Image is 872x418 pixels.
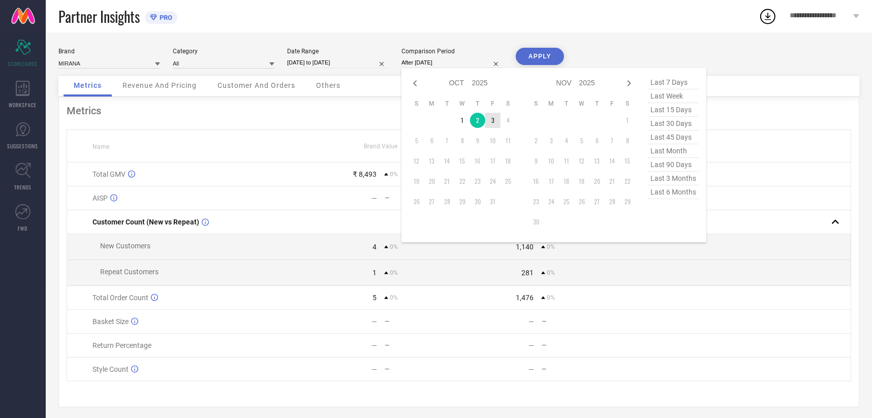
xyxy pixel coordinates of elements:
[385,366,458,373] div: —
[58,6,140,27] span: Partner Insights
[470,174,485,189] td: Thu Oct 23 2025
[390,269,398,276] span: 0%
[589,153,605,169] td: Thu Nov 13 2025
[470,113,485,128] td: Thu Oct 02 2025
[440,153,455,169] td: Tue Oct 14 2025
[528,365,534,373] div: —
[92,194,108,202] span: AISP
[648,172,699,185] span: last 3 months
[485,133,501,148] td: Fri Oct 10 2025
[100,242,150,250] span: New Customers
[390,243,398,250] span: 0%
[528,341,534,349] div: —
[547,294,555,301] span: 0%
[316,81,340,89] span: Others
[455,100,470,108] th: Wednesday
[620,100,635,108] th: Saturday
[424,194,440,209] td: Mon Oct 27 2025
[470,100,485,108] th: Thursday
[440,174,455,189] td: Tue Oct 21 2025
[542,318,615,325] div: —
[605,174,620,189] td: Fri Nov 21 2025
[409,153,424,169] td: Sun Oct 12 2025
[501,133,516,148] td: Sat Oct 11 2025
[648,103,699,117] span: last 15 days
[92,294,148,302] span: Total Order Count
[501,174,516,189] td: Sat Oct 25 2025
[92,341,151,349] span: Return Percentage
[648,144,699,158] span: last month
[574,174,589,189] td: Wed Nov 19 2025
[470,194,485,209] td: Thu Oct 30 2025
[620,113,635,128] td: Sat Nov 01 2025
[455,153,470,169] td: Wed Oct 15 2025
[372,294,377,302] div: 5
[455,133,470,148] td: Wed Oct 08 2025
[544,100,559,108] th: Monday
[544,133,559,148] td: Mon Nov 03 2025
[371,317,377,326] div: —
[574,194,589,209] td: Wed Nov 26 2025
[620,153,635,169] td: Sat Nov 15 2025
[485,100,501,108] th: Friday
[424,174,440,189] td: Mon Oct 20 2025
[516,48,564,65] button: APPLY
[623,77,635,89] div: Next month
[605,100,620,108] th: Friday
[18,224,28,232] span: FWD
[8,142,39,150] span: SUGGESTIONS
[92,317,129,326] span: Basket Size
[217,81,295,89] span: Customer And Orders
[648,76,699,89] span: last 7 days
[620,133,635,148] td: Sat Nov 08 2025
[67,105,851,117] div: Metrics
[528,214,544,230] td: Sun Nov 30 2025
[14,183,32,191] span: TRENDS
[759,7,777,25] div: Open download list
[589,174,605,189] td: Thu Nov 20 2025
[470,133,485,148] td: Thu Oct 09 2025
[385,318,458,325] div: —
[58,48,160,55] div: Brand
[455,194,470,209] td: Wed Oct 29 2025
[385,342,458,349] div: —
[390,171,398,178] span: 0%
[501,113,516,128] td: Sat Oct 04 2025
[559,174,574,189] td: Tue Nov 18 2025
[409,174,424,189] td: Sun Oct 19 2025
[528,317,534,326] div: —
[620,194,635,209] td: Sat Nov 29 2025
[528,133,544,148] td: Sun Nov 02 2025
[605,133,620,148] td: Fri Nov 07 2025
[92,143,109,150] span: Name
[485,113,501,128] td: Fri Oct 03 2025
[92,218,199,226] span: Customer Count (New vs Repeat)
[371,341,377,349] div: —
[648,158,699,172] span: last 90 days
[424,133,440,148] td: Mon Oct 06 2025
[74,81,102,89] span: Metrics
[372,269,377,277] div: 1
[528,153,544,169] td: Sun Nov 09 2025
[440,133,455,148] td: Tue Oct 07 2025
[385,195,458,202] div: —
[371,194,377,202] div: —
[559,133,574,148] td: Tue Nov 04 2025
[455,174,470,189] td: Wed Oct 22 2025
[528,194,544,209] td: Sun Nov 23 2025
[122,81,197,89] span: Revenue And Pricing
[364,143,397,150] span: Brand Value
[542,366,615,373] div: —
[620,174,635,189] td: Sat Nov 22 2025
[501,153,516,169] td: Sat Oct 18 2025
[440,194,455,209] td: Tue Oct 28 2025
[648,185,699,199] span: last 6 months
[92,365,129,373] span: Style Count
[501,100,516,108] th: Saturday
[648,117,699,131] span: last 30 days
[485,153,501,169] td: Fri Oct 17 2025
[409,77,421,89] div: Previous month
[516,294,534,302] div: 1,476
[8,60,38,68] span: SCORECARDS
[589,133,605,148] td: Thu Nov 06 2025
